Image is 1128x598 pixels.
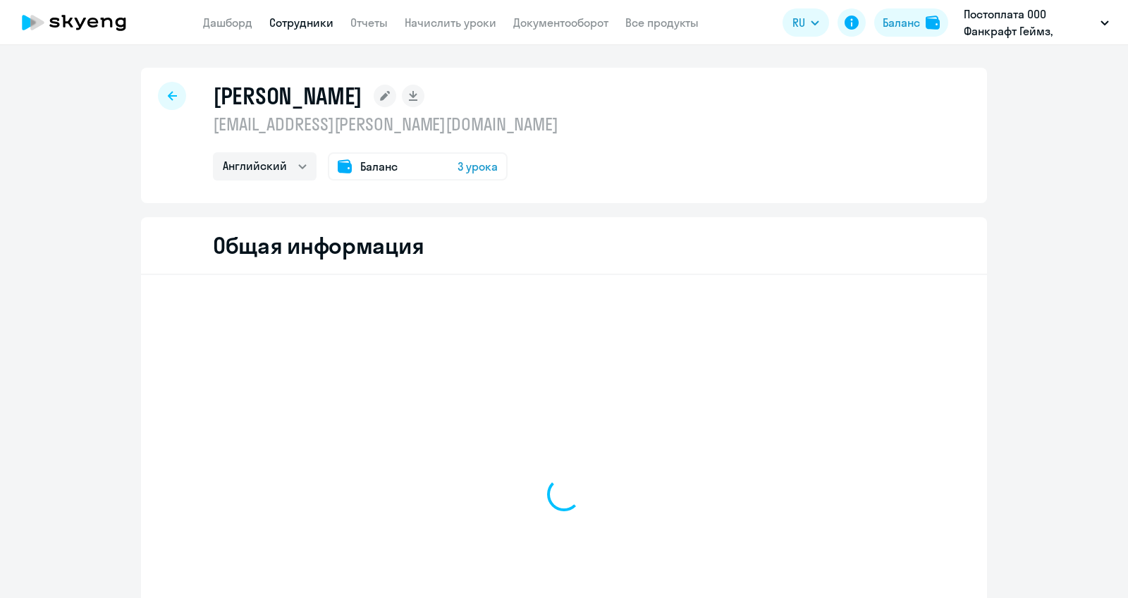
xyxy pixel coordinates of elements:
img: balance [926,16,940,30]
span: RU [792,14,805,31]
button: Постоплата ООО Фанкрафт Геймз, РЕАКШЕН ГЕЙМЗ, ООО [957,6,1116,39]
a: Дашборд [203,16,252,30]
div: Баланс [883,14,920,31]
a: Все продукты [625,16,699,30]
h2: Общая информация [213,231,424,260]
span: 3 урока [458,158,498,175]
h1: [PERSON_NAME] [213,82,362,110]
a: Начислить уроки [405,16,496,30]
p: [EMAIL_ADDRESS][PERSON_NAME][DOMAIN_NAME] [213,113,558,135]
span: Баланс [360,158,398,175]
button: RU [783,8,829,37]
a: Сотрудники [269,16,333,30]
a: Отчеты [350,16,388,30]
button: Балансbalance [874,8,948,37]
p: Постоплата ООО Фанкрафт Геймз, РЕАКШЕН ГЕЙМЗ, ООО [964,6,1095,39]
a: Документооборот [513,16,608,30]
